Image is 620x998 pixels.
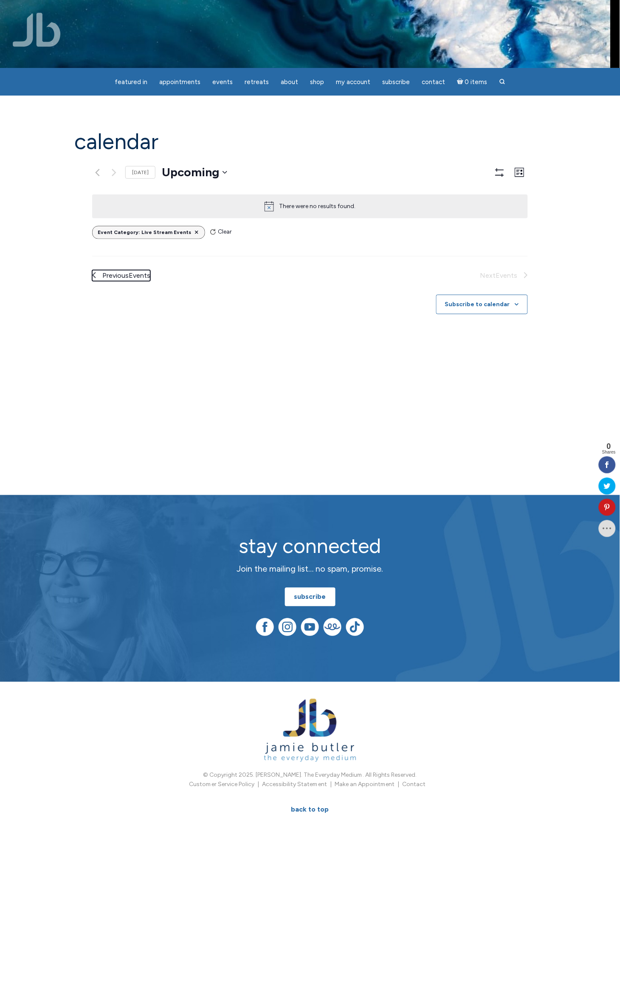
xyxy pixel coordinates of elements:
img: Teespring [324,618,341,636]
span: Live Stream Events [141,229,191,236]
span: Subscribe [382,78,410,86]
span: Clear [218,227,232,237]
span: : [138,229,140,236]
a: Shop [305,74,329,90]
span: featured in [115,78,147,86]
a: Cart0 items [452,73,493,90]
img: TikTok [346,618,364,636]
button: Next Events [109,167,119,178]
a: featured in [110,74,152,90]
a: BACK TO TOP [282,801,338,819]
a: Appointments [154,74,206,90]
span: Contact [422,78,445,86]
a: Make an Appointment [335,781,395,788]
a: Subscribe [377,74,415,90]
button: Event Category: Live Stream Events [92,226,205,239]
img: YouTube [301,618,319,636]
h1: Calendar [74,130,546,154]
span: My Account [336,78,370,86]
i: Cart [457,78,465,86]
span: Appointments [159,78,200,86]
p: © Copyright 2025. [PERSON_NAME]. The Everyday Medium. All Rights Reserved. [81,771,539,780]
span: Previous [102,270,150,281]
span: 0 [602,443,616,451]
span: Shop [310,78,324,86]
span: Events [212,78,233,86]
a: subscribe [285,588,335,606]
a: Jamie Butler. The Everyday Medium [264,752,356,759]
a: My Account [331,74,375,90]
img: Jamie Butler. The Everyday Medium [264,699,356,762]
span: Retreats [245,78,269,86]
span: Event Category [98,229,138,236]
span: Upcoming [162,164,219,181]
button: Clear [210,227,232,237]
p: Join the mailing list… no spam, promise. [159,563,461,576]
a: [DATE] [125,166,155,179]
span: About [281,78,298,86]
a: Contact [417,74,450,90]
a: Customer Service Policy [189,781,254,788]
h2: stay connected [159,535,461,558]
a: Previous Events [92,167,102,178]
button: Subscribe to calendar [445,301,510,308]
img: Facebook [256,618,274,636]
a: About [276,74,303,90]
span: Shares [602,451,616,455]
a: Events [207,74,238,90]
a: Contact [403,781,426,788]
span: Events [129,271,150,279]
a: Accessibility Statement [262,781,327,788]
span: 0 items [465,79,488,85]
a: Previous Events [92,270,150,281]
button: Upcoming [162,164,227,181]
img: Jamie Butler. The Everyday Medium [13,13,61,47]
a: Retreats [240,74,274,90]
div: There were no results found. [279,202,355,211]
img: Instagram [279,618,296,636]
